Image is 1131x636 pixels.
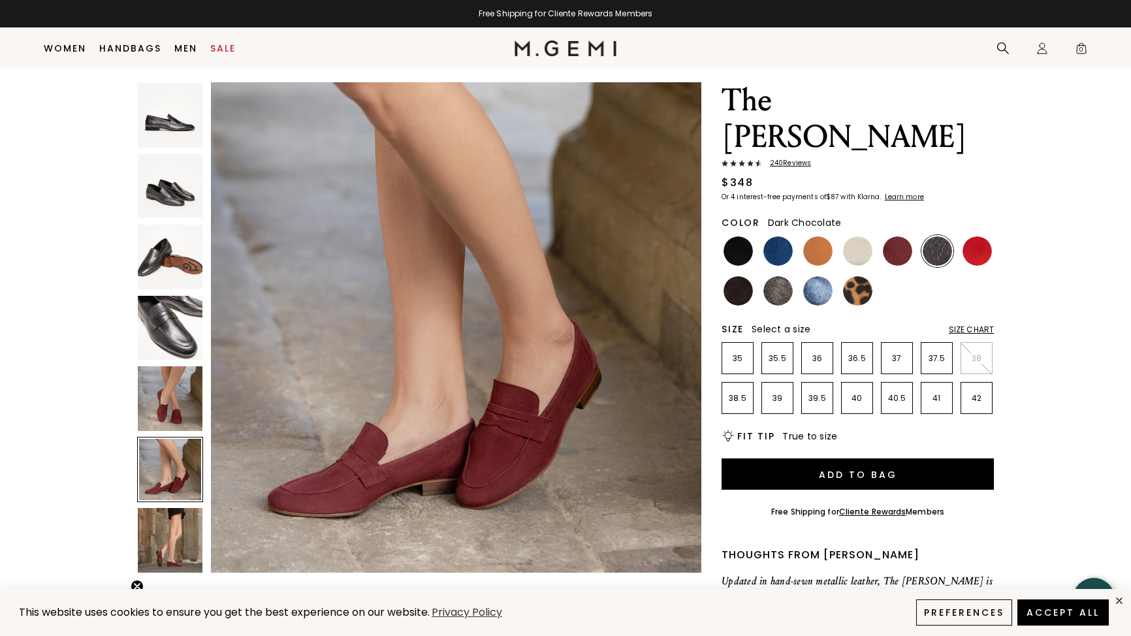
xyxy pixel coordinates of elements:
img: Navy [763,236,793,266]
p: 37 [882,353,912,364]
img: Dark Gunmetal [923,236,952,266]
button: Accept All [1017,599,1109,626]
p: 38 [961,353,992,364]
button: Close teaser [131,580,144,593]
h1: The [PERSON_NAME] [722,82,994,155]
klarna-placement-style-body: with Klarna [840,192,883,202]
img: Sunset Red [963,236,992,266]
div: close [1114,596,1124,606]
a: Sale [210,43,236,54]
h2: Fit Tip [737,431,774,441]
p: 42 [961,393,992,404]
span: Select a size [752,323,810,336]
a: Handbags [99,43,161,54]
h2: Color [722,217,760,228]
img: M.Gemi [515,40,617,56]
img: Leopard [843,276,872,306]
p: 39 [762,393,793,404]
button: Preferences [916,599,1012,626]
img: Light Oatmeal [843,236,872,266]
a: Women [44,43,86,54]
p: 36.5 [842,353,872,364]
p: 40 [842,393,872,404]
img: Sapphire [803,276,833,306]
p: 36 [802,353,833,364]
button: Add to Bag [722,458,994,490]
img: The Sacca Donna [211,82,702,573]
a: Cliente Rewards [839,506,906,517]
p: 41 [921,393,952,404]
a: Privacy Policy (opens in a new tab) [430,605,504,621]
p: 38.5 [722,393,753,404]
a: Men [174,43,197,54]
p: 35.5 [762,353,793,364]
img: Luggage [803,236,833,266]
span: This website uses cookies to ensure you get the best experience on our website. [19,605,430,620]
span: True to size [782,430,837,443]
img: Cocoa [763,276,793,306]
div: Thoughts from [PERSON_NAME] [722,547,994,563]
span: 0 [1075,44,1088,57]
klarna-placement-style-cta: Learn more [885,192,924,202]
img: The Sacca Donna [138,83,202,148]
img: The Sacca Donna [138,366,202,431]
p: 35 [722,353,753,364]
img: The Sacca Donna [138,508,202,573]
img: The Sacca Donna [138,225,202,289]
span: Dark Chocolate [768,216,842,229]
p: 39.5 [802,393,833,404]
img: Dark Chocolate [724,276,753,306]
p: 37.5 [921,353,952,364]
img: The Sacca Donna [138,296,202,360]
a: 240Reviews [722,159,994,170]
p: 40.5 [882,393,912,404]
a: Learn more [884,193,924,201]
img: The Sacca Donna [138,154,202,219]
img: Burgundy [883,236,912,266]
klarna-placement-style-amount: $87 [826,192,838,202]
h2: Size [722,324,744,334]
klarna-placement-style-body: Or 4 interest-free payments of [722,192,826,202]
div: Free Shipping for Members [771,507,944,517]
div: $348 [722,175,753,191]
img: Black [724,236,753,266]
div: Size Chart [949,325,994,335]
span: 240 Review s [762,159,811,167]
